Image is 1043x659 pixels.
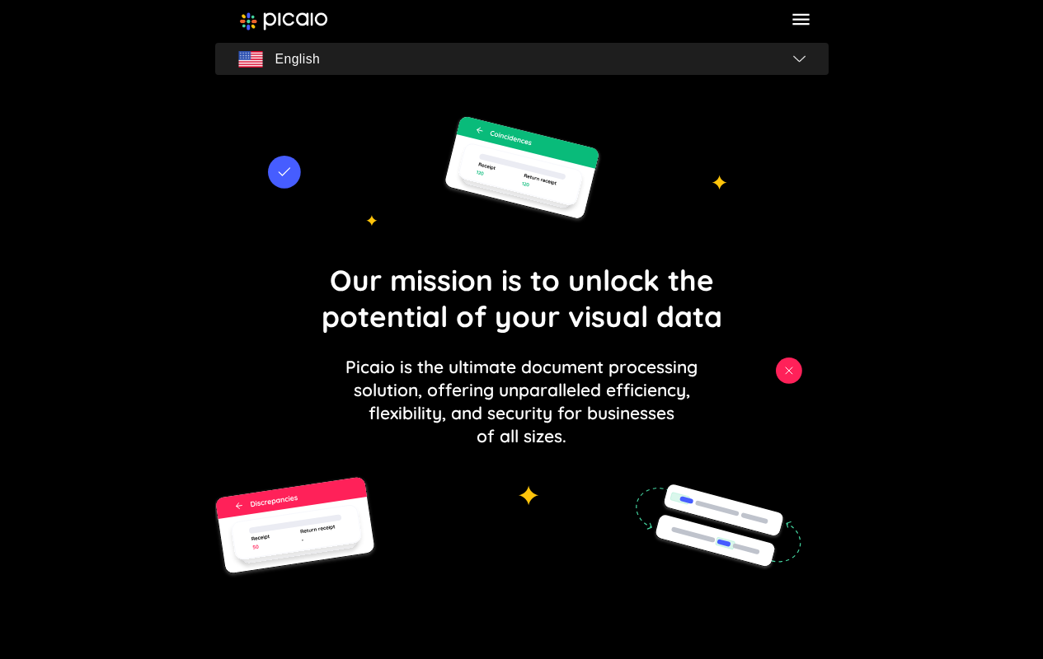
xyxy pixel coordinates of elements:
img: flag [793,55,806,62]
p: Picaio is the ultimate document processing solution, offering unparalleled efficiency, flexibilit... [345,355,698,447]
p: Our mission is to unlock the potential of your visual data [322,262,722,334]
span: English [275,48,321,71]
img: image [240,12,328,30]
button: flagEnglishflag [215,43,829,76]
img: flag [238,51,263,68]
